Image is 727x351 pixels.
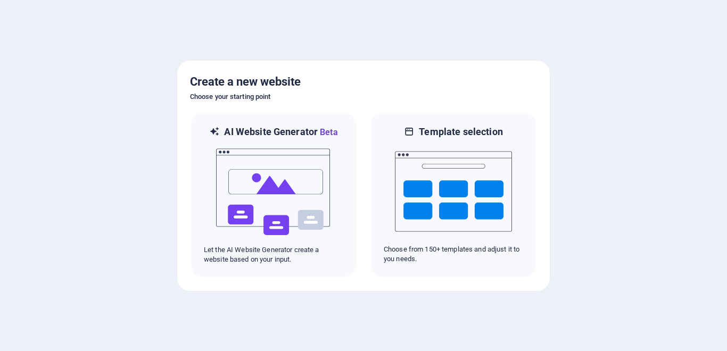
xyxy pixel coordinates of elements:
[215,139,332,245] img: ai
[419,126,502,138] h6: Template selection
[204,245,343,264] p: Let the AI Website Generator create a website based on your input.
[190,90,537,103] h6: Choose your starting point
[384,245,523,264] p: Choose from 150+ templates and adjust it to you needs.
[370,112,537,278] div: Template selectionChoose from 150+ templates and adjust it to you needs.
[224,126,337,139] h6: AI Website Generator
[190,73,537,90] h5: Create a new website
[190,112,357,278] div: AI Website GeneratorBetaaiLet the AI Website Generator create a website based on your input.
[318,127,338,137] span: Beta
